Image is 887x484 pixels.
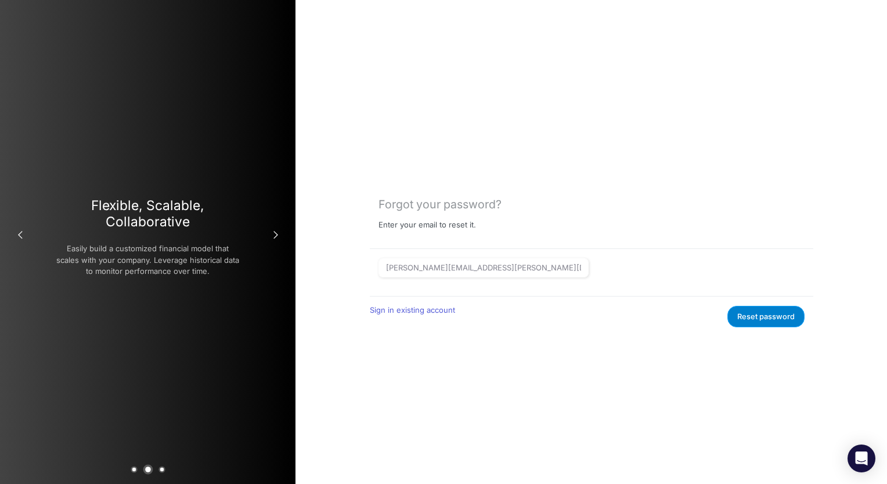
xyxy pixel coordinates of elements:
[727,306,805,327] button: Reset password
[378,198,805,211] div: Forgot your password?
[9,223,32,247] button: Previous
[848,445,875,472] div: Open Intercom Messenger
[131,466,137,472] button: 1
[370,305,455,315] a: Sign in existing account
[378,258,589,278] input: Email
[56,197,240,229] h3: Flexible, Scalable, Collaborative
[56,243,240,277] p: Easily build a customized financial model that scales with your company. Leverage historical data...
[264,223,287,247] button: Next
[378,221,476,230] p: Enter your email to reset it.
[158,466,165,472] button: 3
[143,464,153,474] button: 2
